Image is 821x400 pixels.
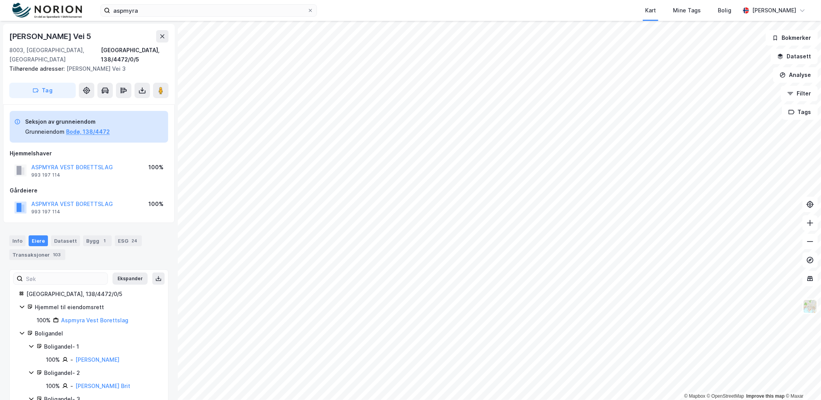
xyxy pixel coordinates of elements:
[29,235,48,246] div: Eiere
[130,237,139,245] div: 24
[707,393,744,399] a: OpenStreetMap
[75,356,119,363] a: [PERSON_NAME]
[83,235,112,246] div: Bygg
[51,251,62,259] div: 103
[44,368,159,378] div: Boligandel - 2
[26,289,159,299] div: [GEOGRAPHIC_DATA], 138/4472/0/5
[12,3,82,19] img: norion-logo.80e7a08dc31c2e691866.png
[673,6,701,15] div: Mine Tags
[718,6,731,15] div: Bolig
[25,127,65,136] div: Grunneiendom
[781,86,818,101] button: Filter
[9,46,101,64] div: 8003, [GEOGRAPHIC_DATA], [GEOGRAPHIC_DATA]
[10,149,168,158] div: Hjemmelshaver
[9,83,76,98] button: Tag
[782,363,821,400] iframe: Chat Widget
[66,127,110,136] button: Bodø, 138/4472
[803,299,818,314] img: Z
[9,64,162,73] div: [PERSON_NAME] Vei 3
[70,355,73,364] div: -
[766,30,818,46] button: Bokmerker
[115,235,142,246] div: ESG
[46,381,60,391] div: 100%
[9,30,93,43] div: [PERSON_NAME] Vei 5
[75,383,130,389] a: [PERSON_NAME] Brit
[645,6,656,15] div: Kart
[782,104,818,120] button: Tags
[31,209,60,215] div: 993 197 114
[10,186,168,195] div: Gårdeiere
[31,172,60,178] div: 993 197 114
[771,49,818,64] button: Datasett
[37,316,51,325] div: 100%
[746,393,785,399] a: Improve this map
[101,46,169,64] div: [GEOGRAPHIC_DATA], 138/4472/0/5
[35,303,159,312] div: Hjemmel til eiendomsrett
[44,342,159,351] div: Boligandel - 1
[9,65,66,72] span: Tilhørende adresser:
[148,163,164,172] div: 100%
[752,6,796,15] div: [PERSON_NAME]
[61,317,128,323] a: Aspmyra Vest Borettslag
[70,381,73,391] div: -
[101,237,109,245] div: 1
[148,199,164,209] div: 100%
[9,235,26,246] div: Info
[35,329,159,338] div: Boligandel
[25,117,110,126] div: Seksjon av grunneiendom
[110,5,307,16] input: Søk på adresse, matrikkel, gårdeiere, leietakere eller personer
[46,355,60,364] div: 100%
[112,272,148,285] button: Ekspander
[684,393,705,399] a: Mapbox
[773,67,818,83] button: Analyse
[23,273,107,284] input: Søk
[51,235,80,246] div: Datasett
[782,363,821,400] div: Kontrollprogram for chat
[9,249,65,260] div: Transaksjoner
